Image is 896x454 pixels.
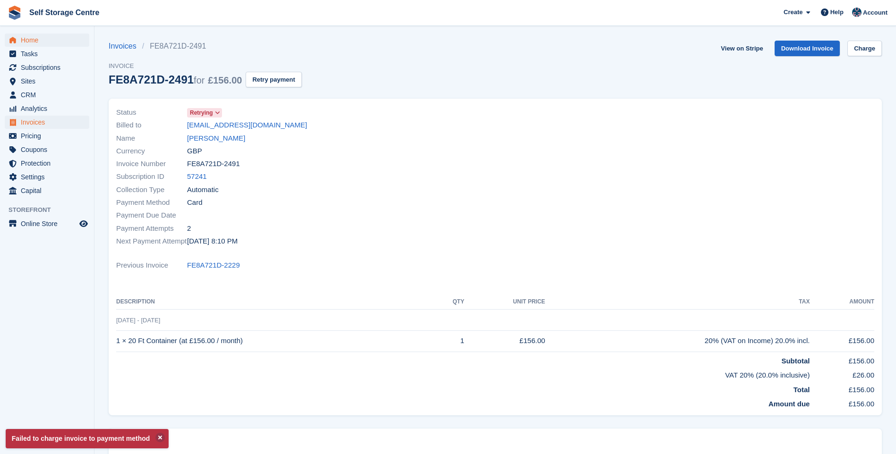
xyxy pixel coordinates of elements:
span: Tasks [21,47,77,60]
span: Payment Due Date [116,210,187,221]
span: Invoice Number [116,159,187,169]
span: 2 [187,223,191,234]
a: menu [5,170,89,184]
span: Sites [21,75,77,88]
td: £156.00 [810,395,874,410]
th: QTY [435,294,464,310]
span: Payment Attempts [116,223,187,234]
a: 57241 [187,171,207,182]
span: Settings [21,170,77,184]
span: Help [830,8,844,17]
span: Subscriptions [21,61,77,74]
span: CRM [21,88,77,101]
span: £156.00 [208,75,242,85]
a: menu [5,217,89,230]
span: Status [116,107,187,118]
span: Collection Type [116,185,187,195]
span: Capital [21,184,77,197]
img: Clair Cole [852,8,862,17]
a: [EMAIL_ADDRESS][DOMAIN_NAME] [187,120,307,131]
span: Pricing [21,129,77,143]
td: £156.00 [810,352,874,366]
a: [PERSON_NAME] [187,133,245,144]
span: Invoices [21,116,77,129]
a: menu [5,143,89,156]
th: Unit Price [464,294,545,310]
strong: Amount due [768,400,810,408]
div: 20% (VAT on Income) 20.0% incl. [545,336,810,346]
span: Create [784,8,802,17]
a: Preview store [78,218,89,229]
td: VAT 20% (20.0% inclusive) [116,366,810,381]
td: £26.00 [810,366,874,381]
a: menu [5,75,89,88]
span: Billed to [116,120,187,131]
span: Currency [116,146,187,157]
span: Name [116,133,187,144]
span: Retrying [190,109,213,117]
th: Description [116,294,435,310]
nav: breadcrumbs [109,41,302,52]
a: menu [5,47,89,60]
p: Failed to charge invoice to payment method [6,429,169,448]
td: £156.00 [810,381,874,395]
span: FE8A721D-2491 [187,159,240,169]
a: View on Stripe [717,41,767,56]
span: [DATE] - [DATE] [116,317,160,324]
span: GBP [187,146,202,157]
a: menu [5,184,89,197]
a: Invoices [109,41,142,52]
td: 1 × 20 Ft Container (at £156.00 / month) [116,330,435,352]
td: 1 [435,330,464,352]
a: Download Invoice [775,41,840,56]
h2: Payments [116,436,874,448]
span: Next Payment Attempt [116,236,187,247]
td: £156.00 [810,330,874,352]
span: Automatic [187,185,219,195]
button: Retry payment [246,72,301,87]
span: Subscription ID [116,171,187,182]
span: Invoice [109,61,302,71]
a: Retrying [187,107,222,118]
a: menu [5,157,89,170]
span: Account [863,8,887,17]
span: Payment Method [116,197,187,208]
a: Self Storage Centre [26,5,103,20]
a: menu [5,102,89,115]
span: for [194,75,205,85]
td: £156.00 [464,330,545,352]
span: Coupons [21,143,77,156]
a: menu [5,34,89,47]
a: menu [5,61,89,74]
span: Protection [21,157,77,170]
strong: Subtotal [781,357,810,365]
a: menu [5,116,89,129]
div: FE8A721D-2491 [109,73,242,86]
span: Online Store [21,217,77,230]
img: stora-icon-8386f47178a22dfd0bd8f6a31ec36ba5ce8667c1dd55bd0f319d3a0aa187defe.svg [8,6,22,20]
strong: Total [794,386,810,394]
span: Card [187,197,203,208]
span: Storefront [9,205,94,215]
a: menu [5,129,89,143]
a: Charge [847,41,882,56]
span: Home [21,34,77,47]
span: Analytics [21,102,77,115]
time: 2025-08-22 19:10:09 UTC [187,236,238,247]
a: menu [5,88,89,101]
th: Amount [810,294,874,310]
a: FE8A721D-2229 [187,260,240,271]
span: Previous Invoice [116,260,187,271]
th: Tax [545,294,810,310]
